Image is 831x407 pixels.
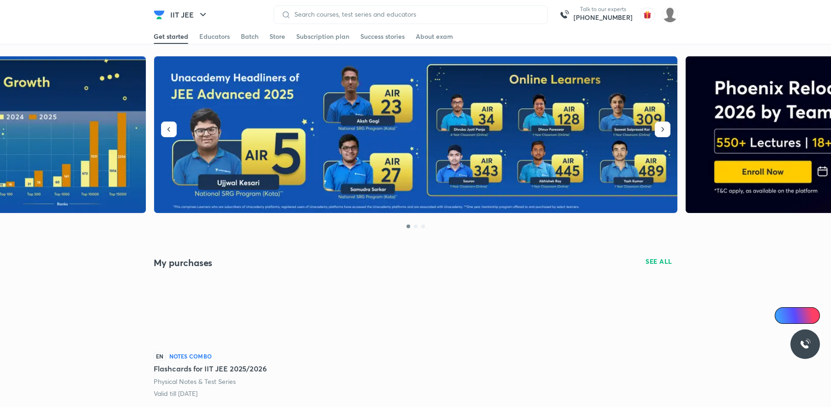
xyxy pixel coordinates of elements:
[269,32,285,41] div: Store
[296,29,349,44] a: Subscription plan
[640,254,678,269] button: SEE ALL
[154,276,279,346] img: Batch Thumbnail
[165,6,214,24] button: IIT JEE
[154,363,267,374] h5: Flashcards for IIT JEE 2025/2026
[154,32,188,41] div: Get started
[360,32,405,41] div: Success stories
[646,258,672,265] span: SEE ALL
[241,32,258,41] div: Batch
[199,32,230,41] div: Educators
[555,6,574,24] img: call-us
[154,257,416,269] h4: My purchases
[154,377,236,386] p: Physical Notes & Test Series
[574,13,633,22] a: [PHONE_NUMBER]
[154,389,197,398] p: Valid till [DATE]
[154,29,188,44] a: Get started
[780,312,788,319] img: Icon
[296,32,349,41] div: Subscription plan
[360,29,405,44] a: Success stories
[790,312,814,319] span: Ai Doubts
[416,32,453,41] div: About exam
[169,352,212,360] h6: Notes Combo
[416,29,453,44] a: About exam
[269,29,285,44] a: Store
[800,339,811,350] img: ttu
[199,29,230,44] a: Educators
[154,9,165,20] img: Company Logo
[775,307,820,324] a: Ai Doubts
[574,6,633,13] p: Talk to our experts
[662,7,678,23] img: Aayush Kumar Jha
[154,352,166,360] p: EN
[291,11,540,18] input: Search courses, test series and educators
[241,29,258,44] a: Batch
[640,7,655,22] img: avatar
